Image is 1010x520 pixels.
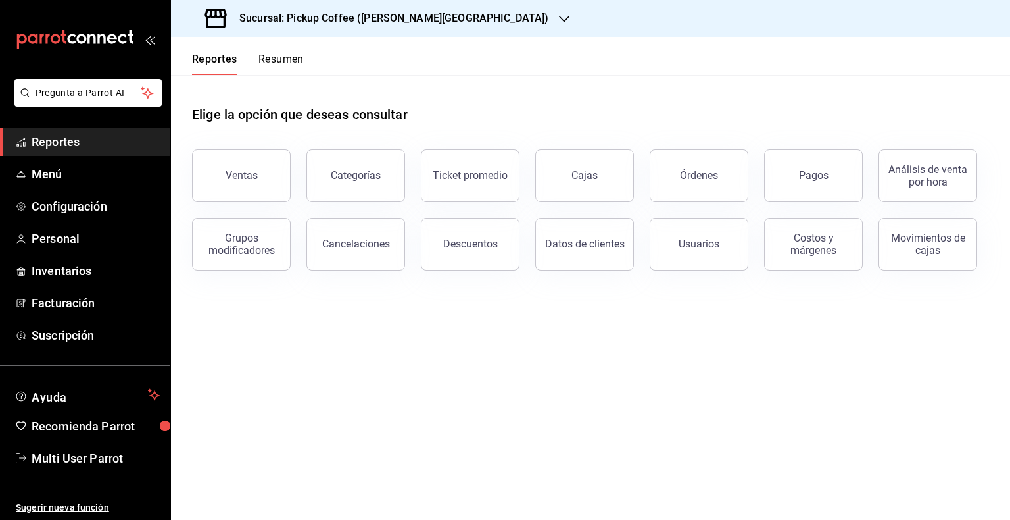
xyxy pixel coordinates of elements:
[32,197,160,215] span: Configuración
[306,149,405,202] button: Categorías
[258,53,304,75] button: Resumen
[14,79,162,107] button: Pregunta a Parrot AI
[9,95,162,109] a: Pregunta a Parrot AI
[192,105,408,124] h1: Elige la opción que deseas consultar
[306,218,405,271] button: Cancelaciones
[331,169,381,182] div: Categorías
[679,238,719,250] div: Usuarios
[145,34,155,45] button: open_drawer_menu
[32,294,160,312] span: Facturación
[421,218,519,271] button: Descuentos
[226,169,258,182] div: Ventas
[571,169,598,182] div: Cajas
[192,149,291,202] button: Ventas
[32,387,143,403] span: Ayuda
[764,149,863,202] button: Pagos
[680,169,718,182] div: Órdenes
[433,169,508,182] div: Ticket promedio
[878,218,977,271] button: Movimientos de cajas
[421,149,519,202] button: Ticket promedio
[32,133,160,151] span: Reportes
[192,53,237,75] button: Reportes
[535,149,634,202] button: Cajas
[322,238,390,250] div: Cancelaciones
[32,450,160,467] span: Multi User Parrot
[545,238,625,250] div: Datos de clientes
[32,230,160,247] span: Personal
[878,149,977,202] button: Análisis de venta por hora
[650,218,748,271] button: Usuarios
[887,163,969,188] div: Análisis de venta por hora
[201,232,282,257] div: Grupos modificadores
[192,53,304,75] div: navigation tabs
[773,232,854,257] div: Costos y márgenes
[32,326,160,344] span: Suscripción
[192,218,291,271] button: Grupos modificadores
[799,169,829,182] div: Pagos
[650,149,748,202] button: Órdenes
[32,165,160,183] span: Menú
[887,232,969,257] div: Movimientos de cajas
[36,86,141,100] span: Pregunta a Parrot AI
[229,11,548,26] h3: Sucursal: Pickup Coffee ([PERSON_NAME][GEOGRAPHIC_DATA])
[443,238,498,250] div: Descuentos
[16,501,160,515] span: Sugerir nueva función
[32,417,160,435] span: Recomienda Parrot
[764,218,863,271] button: Costos y márgenes
[32,262,160,280] span: Inventarios
[535,218,634,271] button: Datos de clientes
